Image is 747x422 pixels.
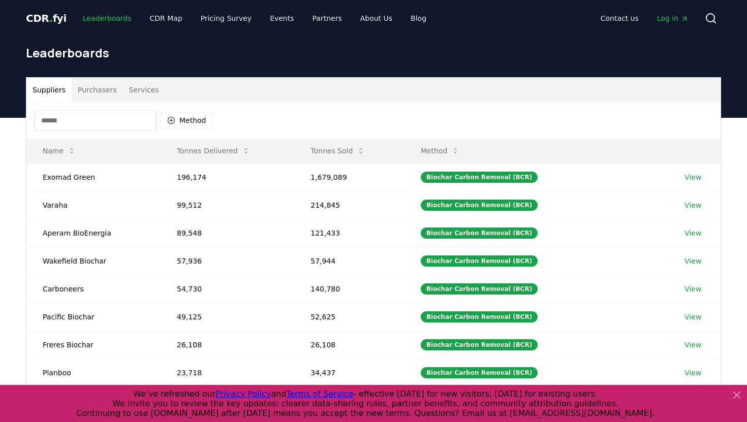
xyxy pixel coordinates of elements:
td: 54,730 [161,275,294,303]
td: 1,679,089 [294,163,404,191]
span: . [49,12,53,24]
td: 121,433 [294,219,404,247]
td: Aperam BioEnergia [26,219,161,247]
td: 57,944 [294,247,404,275]
h1: Leaderboards [26,45,721,61]
button: Name [35,141,84,161]
button: Suppliers [26,78,72,102]
button: Services [123,78,165,102]
div: Biochar Carbon Removal (BCR) [421,228,538,239]
button: Tonnes Sold [302,141,373,161]
a: Pricing Survey [193,9,260,27]
td: Wakefield Biochar [26,247,161,275]
button: Purchasers [72,78,123,102]
a: View [684,228,701,238]
div: Biochar Carbon Removal (BCR) [421,255,538,267]
button: Method [413,141,468,161]
td: 57,936 [161,247,294,275]
div: Biochar Carbon Removal (BCR) [421,311,538,322]
td: Exomad Green [26,163,161,191]
div: Biochar Carbon Removal (BCR) [421,339,538,350]
td: 26,108 [294,331,404,359]
td: 99,512 [161,191,294,219]
a: View [684,172,701,182]
a: View [684,284,701,294]
a: View [684,312,701,322]
nav: Main [75,9,434,27]
div: Biochar Carbon Removal (BCR) [421,172,538,183]
a: View [684,340,701,350]
td: 140,780 [294,275,404,303]
td: 34,437 [294,359,404,386]
div: Biochar Carbon Removal (BCR) [421,283,538,295]
button: Method [161,112,213,128]
td: Freres Biochar [26,331,161,359]
td: 196,174 [161,163,294,191]
span: Log in [657,13,689,23]
span: CDR fyi [26,12,67,24]
td: Planboo [26,359,161,386]
a: View [684,200,701,210]
a: View [684,368,701,378]
div: Biochar Carbon Removal (BCR) [421,367,538,378]
a: CDR.fyi [26,11,67,25]
td: 26,108 [161,331,294,359]
a: Log in [649,9,697,27]
td: 49,125 [161,303,294,331]
a: View [684,256,701,266]
td: Pacific Biochar [26,303,161,331]
td: Varaha [26,191,161,219]
nav: Main [593,9,697,27]
a: CDR Map [142,9,191,27]
td: 23,718 [161,359,294,386]
div: Biochar Carbon Removal (BCR) [421,200,538,211]
a: Leaderboards [75,9,140,27]
a: Events [262,9,302,27]
a: Contact us [593,9,647,27]
td: 89,548 [161,219,294,247]
a: About Us [352,9,400,27]
a: Blog [402,9,434,27]
button: Tonnes Delivered [169,141,258,161]
a: Partners [304,9,350,27]
td: 52,625 [294,303,404,331]
td: 214,845 [294,191,404,219]
td: Carboneers [26,275,161,303]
